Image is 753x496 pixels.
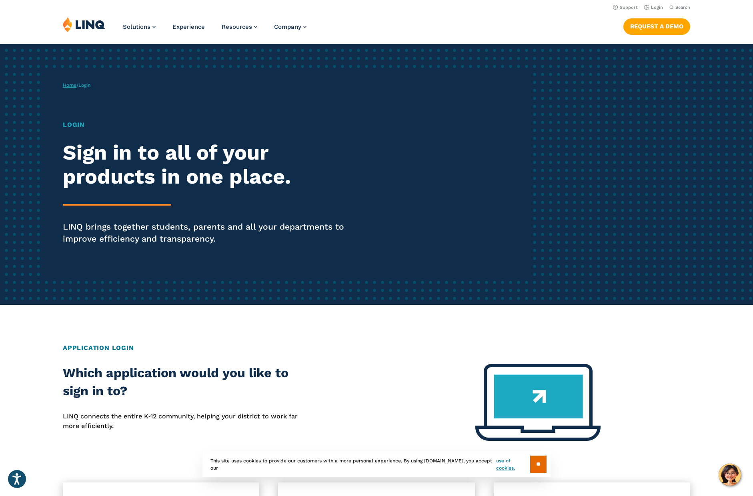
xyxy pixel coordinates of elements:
button: Hello, have a question? Let’s chat. [719,464,741,486]
span: Login [78,82,90,88]
span: Resources [222,23,252,30]
a: Support [613,5,638,10]
h2: Sign in to all of your products in one place. [63,141,353,189]
a: Home [63,82,76,88]
h1: Login [63,120,353,130]
a: Login [644,5,663,10]
h2: Which application would you like to sign in to? [63,364,313,400]
img: LINQ | K‑12 Software [63,17,105,32]
a: Resources [222,23,257,30]
nav: Button Navigation [623,17,690,34]
a: Solutions [123,23,156,30]
h2: Application Login [63,343,690,353]
a: Request a Demo [623,18,690,34]
a: use of cookies. [496,457,530,472]
p: LINQ brings together students, parents and all your departments to improve efficiency and transpa... [63,221,353,245]
span: / [63,82,90,88]
a: Company [274,23,306,30]
a: Experience [172,23,205,30]
button: Open Search Bar [669,4,690,10]
span: Solutions [123,23,150,30]
span: Company [274,23,301,30]
p: LINQ connects the entire K‑12 community, helping your district to work far more efficiently. [63,412,313,431]
span: Search [675,5,690,10]
div: This site uses cookies to provide our customers with a more personal experience. By using [DOMAIN... [202,452,551,477]
nav: Primary Navigation [123,17,306,43]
